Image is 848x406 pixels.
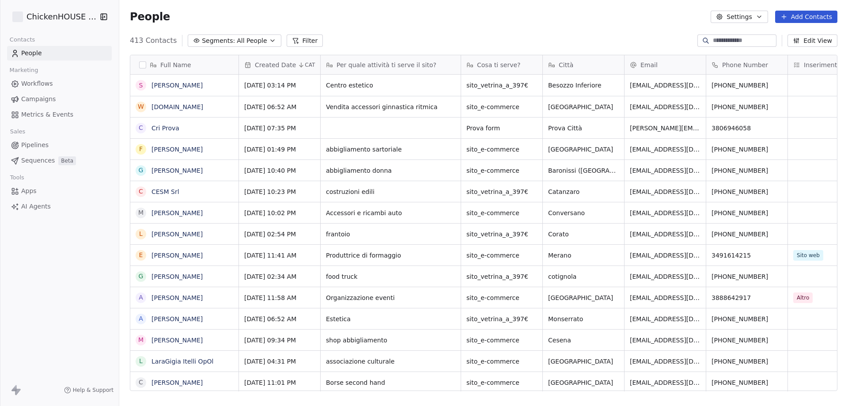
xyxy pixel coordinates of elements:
span: sito_e-commerce [466,166,537,175]
span: sito_vetrina_a_397€ [466,272,537,281]
div: L [139,357,143,366]
span: [PHONE_NUMBER] [712,209,782,217]
span: sito_vetrina_a_397€ [466,230,537,239]
span: Centro estetico [326,81,455,90]
span: sito_e-commerce [466,357,537,366]
span: 3806946058 [712,124,782,133]
span: [DATE] 10:40 PM [244,166,315,175]
span: Pipelines [21,140,49,150]
span: Sito web [793,250,823,261]
a: People [7,46,112,61]
span: People [130,10,170,23]
span: Created Date [255,61,296,69]
span: sito_e-commerce [466,378,537,387]
span: Monserrato [548,315,619,323]
span: [GEOGRAPHIC_DATA] [548,357,619,366]
span: [EMAIL_ADDRESS][DOMAIN_NAME] [630,378,700,387]
a: [PERSON_NAME] [151,146,203,153]
span: Cosa ti serve? [477,61,521,69]
span: Vendita accessori ginnastica ritmica [326,102,455,111]
span: ChickenHOUSE sas [26,11,97,23]
span: Campaigns [21,95,56,104]
span: sito_vetrina_a_397€ [466,81,537,90]
span: Beta [58,156,76,165]
div: A [139,293,143,302]
span: [EMAIL_ADDRESS][DOMAIN_NAME] [630,293,700,302]
div: S [139,81,143,90]
span: [DATE] 11:41 AM [244,251,315,260]
span: [DATE] 04:31 PM [244,357,315,366]
span: Metrics & Events [21,110,73,119]
span: CAT [305,61,315,68]
span: Phone Number [722,61,768,69]
div: L [139,229,143,239]
span: [PHONE_NUMBER] [712,378,782,387]
div: Per quale attività ti serve il sito? [321,55,461,74]
span: [GEOGRAPHIC_DATA] [548,145,619,154]
button: Filter [287,34,323,47]
span: Full Name [160,61,191,69]
a: CESM Srl [151,188,179,195]
span: sito_vetrina_a_397€ [466,187,537,196]
span: AI Agents [21,202,51,211]
span: sito_e-commerce [466,209,537,217]
span: sito_e-commerce [466,102,537,111]
span: [PHONE_NUMBER] [712,336,782,345]
span: Email [640,61,658,69]
button: Edit View [787,34,837,47]
span: [GEOGRAPHIC_DATA] [548,378,619,387]
span: [DATE] 03:14 PM [244,81,315,90]
span: abbigliamento donna [326,166,455,175]
span: [PHONE_NUMBER] [712,102,782,111]
span: Borse second hand [326,378,455,387]
span: [DATE] 01:49 PM [244,145,315,154]
span: Prova form [466,124,537,133]
span: [EMAIL_ADDRESS][DOMAIN_NAME] [630,272,700,281]
a: Workflows [7,76,112,91]
span: Corato [548,230,619,239]
span: [DATE] 06:52 AM [244,102,315,111]
span: [EMAIL_ADDRESS][DOMAIN_NAME] [630,209,700,217]
div: C [139,378,143,387]
span: [EMAIL_ADDRESS][DOMAIN_NAME] [630,166,700,175]
span: [EMAIL_ADDRESS][DOMAIN_NAME] [630,102,700,111]
span: [DATE] 02:54 PM [244,230,315,239]
span: sito_e-commerce [466,145,537,154]
span: 413 Contacts [130,35,177,46]
span: Sequences [21,156,55,165]
span: [DATE] 07:35 PM [244,124,315,133]
span: [EMAIL_ADDRESS][DOMAIN_NAME] [630,230,700,239]
span: [EMAIL_ADDRESS][DOMAIN_NAME] [630,187,700,196]
a: AI Agents [7,199,112,214]
span: [EMAIL_ADDRESS][DOMAIN_NAME] [630,251,700,260]
a: SequencesBeta [7,153,112,168]
a: [PERSON_NAME] [151,379,203,386]
span: [DATE] 10:02 PM [244,209,315,217]
span: Città [559,61,573,69]
div: E [139,250,143,260]
span: Apps [21,186,37,196]
span: [DATE] 09:34 PM [244,336,315,345]
div: Created DateCAT [239,55,320,74]
span: [PHONE_NUMBER] [712,81,782,90]
span: [EMAIL_ADDRESS][DOMAIN_NAME] [630,81,700,90]
div: G [139,272,144,281]
span: All People [237,36,267,46]
span: Estetica [326,315,455,323]
div: C [139,123,143,133]
a: Metrics & Events [7,107,112,122]
span: frantoio [326,230,455,239]
span: Catanzaro [548,187,619,196]
span: Per quale attività ti serve il sito? [337,61,436,69]
div: Full Name [130,55,238,74]
span: Produttrice di formaggio [326,251,455,260]
span: [PHONE_NUMBER] [712,230,782,239]
div: Phone Number [706,55,787,74]
span: [GEOGRAPHIC_DATA] [548,102,619,111]
span: Workflows [21,79,53,88]
span: [PHONE_NUMBER] [712,315,782,323]
span: [PHONE_NUMBER] [712,187,782,196]
span: [DATE] 06:52 AM [244,315,315,323]
span: food truck [326,272,455,281]
span: [EMAIL_ADDRESS][DOMAIN_NAME] [630,145,700,154]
